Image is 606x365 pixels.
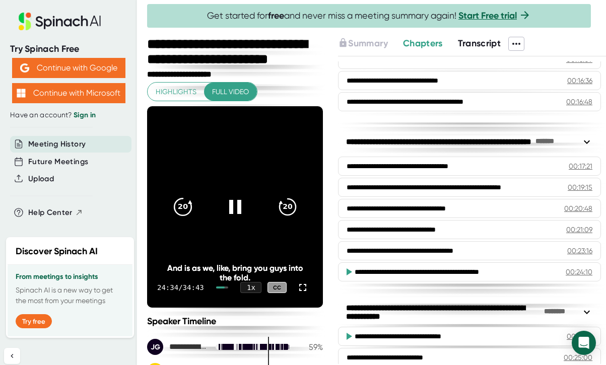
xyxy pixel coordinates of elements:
[12,83,125,103] button: Continue with Microsoft
[28,138,86,150] button: Meeting History
[566,267,592,277] div: 00:24:10
[16,245,98,258] h2: Discover Spinach AI
[338,37,387,50] button: Summary
[207,10,531,22] span: Get started for and never miss a meeting summary again!
[74,111,96,119] a: Sign in
[12,58,125,78] button: Continue with Google
[147,339,208,355] div: Jenna Griffin
[28,207,73,218] span: Help Center
[147,339,163,355] div: JG
[403,38,443,49] span: Chapters
[16,314,52,328] button: Try free
[204,83,257,101] button: Full video
[403,37,443,50] button: Chapters
[28,156,88,168] button: Future Meetings
[10,43,127,55] div: Try Spinach Free
[16,285,124,306] p: Spinach AI is a new way to get the most from your meetings
[267,282,287,294] div: CC
[572,331,596,355] div: Open Intercom Messenger
[268,10,284,21] b: free
[569,161,592,171] div: 00:17:21
[20,63,29,72] img: Aehbyd4JwY73AAAAAElFTkSuQmCC
[147,316,323,327] div: Speaker Timeline
[567,76,592,86] div: 00:16:36
[148,83,205,101] button: Highlights
[564,352,592,362] div: 00:25:00
[157,283,204,291] div: 24:34 / 34:43
[298,342,323,352] div: 59 %
[16,273,124,281] h3: From meetings to insights
[338,37,402,51] div: Upgrade to access
[156,86,196,98] span: Highlights
[28,207,83,218] button: Help Center
[567,331,592,341] div: 00:24:16
[28,173,54,185] button: Upload
[564,203,592,213] div: 00:20:48
[566,225,592,235] div: 00:21:09
[348,38,387,49] span: Summary
[458,10,517,21] a: Start Free trial
[165,263,306,282] div: And is as we, like, bring you guys into the fold.
[458,38,501,49] span: Transcript
[568,182,592,192] div: 00:19:15
[566,97,592,107] div: 00:16:48
[4,348,20,364] button: Collapse sidebar
[10,111,127,120] div: Have an account?
[458,37,501,50] button: Transcript
[240,282,261,293] div: 1 x
[212,86,249,98] span: Full video
[567,246,592,256] div: 00:23:16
